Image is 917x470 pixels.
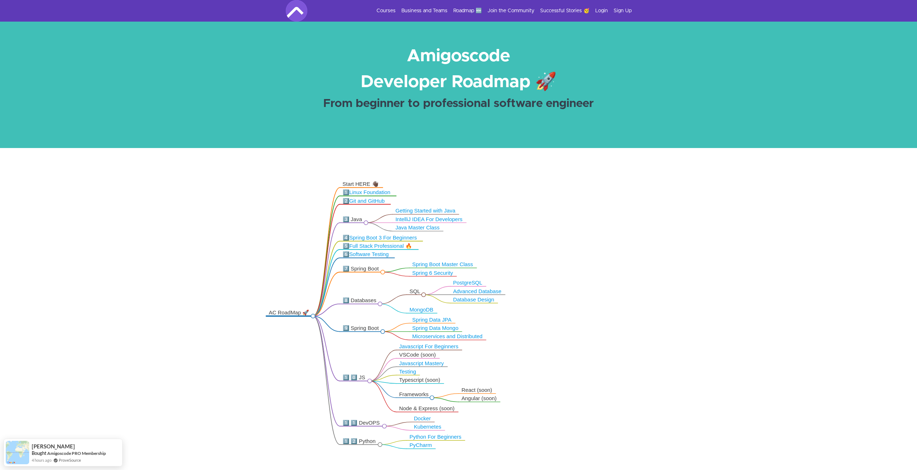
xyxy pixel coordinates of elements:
[377,7,396,14] a: Courses
[361,73,557,91] strong: Developer Roadmap 🚀
[410,307,433,313] a: MongoDB
[343,189,393,196] div: 1️⃣
[343,234,420,241] div: 4️⃣
[410,442,432,448] a: PyCharm
[595,7,608,14] a: Login
[412,317,451,323] a: Spring Data JPA
[462,395,497,402] div: Angular (soon)
[399,405,455,412] div: Node & Express (soon)
[343,251,392,258] div: 6️⃣
[343,325,380,332] div: 9️⃣ Spring Boot
[614,7,632,14] a: Sign Up
[343,181,380,188] div: Start HERE 👋🏿
[414,416,431,421] a: Docker
[32,457,52,463] span: 4 hours ago
[399,369,416,375] a: Testing
[412,325,458,331] a: Spring Data Mongo
[453,280,482,286] a: PostgreSQL
[343,438,378,445] div: 1️⃣ 2️⃣ Python
[343,374,367,381] div: 1️⃣ 0️⃣ JS
[349,243,412,249] a: Full Stack Professional 🔥
[540,7,589,14] a: Successful Stories 🥳
[6,441,29,464] img: provesource social proof notification image
[412,334,482,339] a: Microservices and Distributed
[399,377,441,384] div: Typescript (soon)
[349,189,390,195] a: Linux Foundation
[32,450,46,456] span: Bought
[462,387,493,394] div: React (soon)
[395,216,462,222] a: IntelliJ IDEA For Developers
[343,243,415,250] div: 5️⃣
[343,265,380,272] div: 7️⃣ Spring Boot
[349,235,417,241] a: Spring Boot 3 For Beginners
[395,225,439,230] a: Java Master Class
[399,361,444,366] a: Javascript Mastery
[399,352,436,358] div: VSCode (soon)
[410,434,462,440] a: Python For Beginners
[401,7,448,14] a: Business and Teams
[407,48,510,65] strong: Amigoscode
[59,457,81,463] a: ProveSource
[32,443,75,449] span: [PERSON_NAME]
[412,270,453,276] a: Spring 6 Security
[343,420,382,426] div: 1️⃣ 1️⃣ DevOPS
[47,451,106,456] a: Amigoscode PRO Membership
[343,216,364,223] div: 3️⃣ Java
[343,297,378,304] div: 8️⃣ Databases
[349,251,389,257] a: Software Testing
[395,208,455,214] a: Getting Started with Java
[453,288,501,294] a: Advanced Database
[349,198,384,204] a: Git and GitHub
[343,198,388,205] div: 2️⃣
[399,344,459,349] a: Javascript For Beginners
[414,424,441,430] a: Kubernetes
[488,7,534,14] a: Join the Community
[323,98,594,109] strong: From beginner to professional software engineer
[399,391,429,398] div: Frameworks
[453,7,482,14] a: Roadmap 🆕
[453,297,494,303] a: Database Design
[412,261,473,267] a: Spring Boot Master Class
[269,309,310,316] div: AC RoadMap 🚀
[410,288,421,295] div: SQL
